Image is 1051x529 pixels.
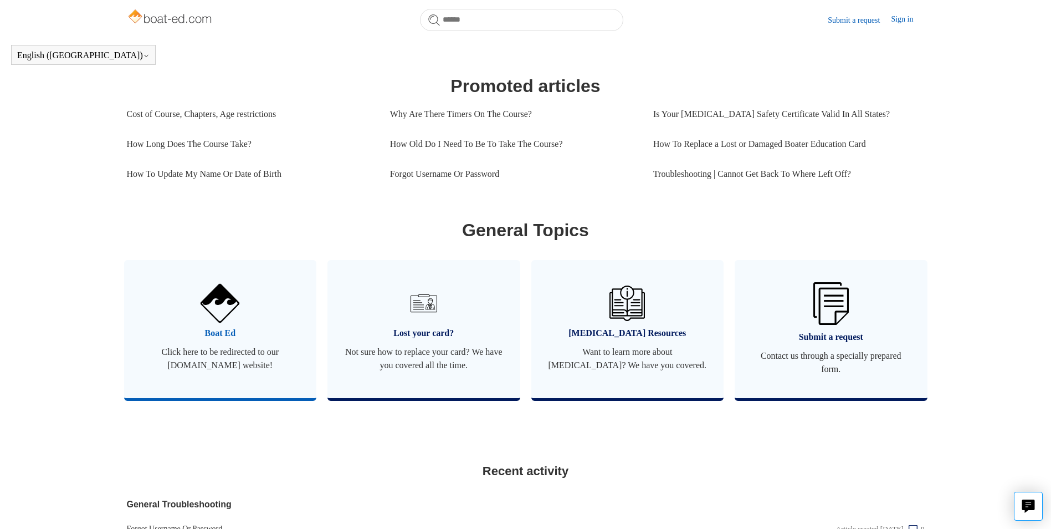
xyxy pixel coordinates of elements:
[127,498,685,511] a: General Troubleshooting
[813,282,849,325] img: 01HZPCYW3NK71669VZTW7XY4G9
[891,13,924,27] a: Sign in
[1014,492,1043,521] button: Live chat
[344,345,504,372] span: Not sure how to replace your card? We have you covered all the time.
[406,286,442,321] img: 01HZPCYVT14CG9T703FEE4SFXC
[141,345,300,372] span: Click here to be redirected to our [DOMAIN_NAME] website!
[653,159,916,189] a: Troubleshooting | Cannot Get Back To Where Left Off?
[327,260,520,398] a: Lost your card? Not sure how to replace your card? We have you covered all the time.
[127,159,373,189] a: How To Update My Name Or Date of Birth
[127,462,925,480] h2: Recent activity
[390,99,637,129] a: Why Are There Timers On The Course?
[201,284,239,323] img: 01HZPCYVNCVF44JPJQE4DN11EA
[828,14,891,26] a: Submit a request
[344,327,504,340] span: Lost your card?
[390,129,637,159] a: How Old Do I Need To Be To Take The Course?
[127,129,373,159] a: How Long Does The Course Take?
[127,73,925,99] h1: Promoted articles
[653,99,916,129] a: Is Your [MEDICAL_DATA] Safety Certificate Valid In All States?
[531,260,724,398] a: [MEDICAL_DATA] Resources Want to learn more about [MEDICAL_DATA]? We have you covered.
[735,260,927,398] a: Submit a request Contact us through a specially prepared form.
[127,99,373,129] a: Cost of Course, Chapters, Age restrictions
[751,349,911,376] span: Contact us through a specially prepared form.
[127,7,215,29] img: Boat-Ed Help Center home page
[127,217,925,243] h1: General Topics
[420,9,623,31] input: Search
[548,327,707,340] span: [MEDICAL_DATA] Resources
[390,159,637,189] a: Forgot Username Or Password
[751,330,911,344] span: Submit a request
[609,286,645,321] img: 01HZPCYVZMCNPYXCC0DPA2R54M
[653,129,916,159] a: How To Replace a Lost or Damaged Boater Education Card
[141,327,300,340] span: Boat Ed
[17,50,150,60] button: English ([GEOGRAPHIC_DATA])
[548,345,707,372] span: Want to learn more about [MEDICAL_DATA]? We have you covered.
[124,260,317,398] a: Boat Ed Click here to be redirected to our [DOMAIN_NAME] website!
